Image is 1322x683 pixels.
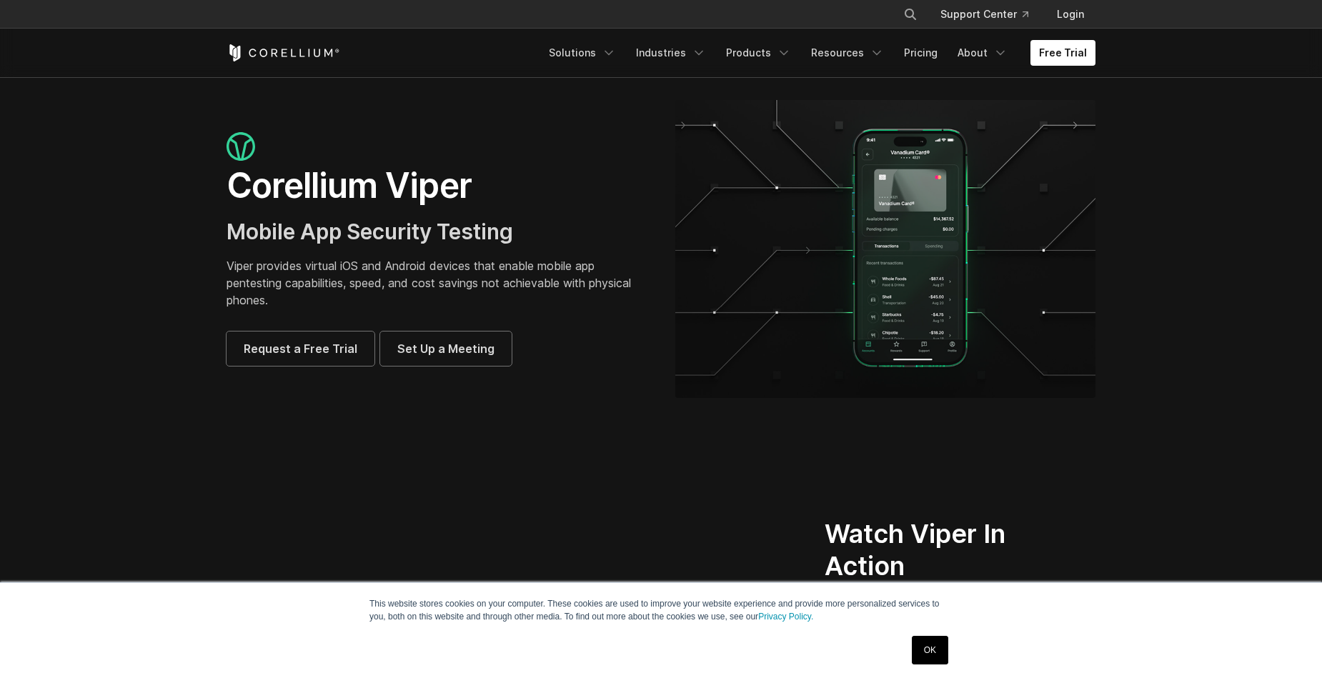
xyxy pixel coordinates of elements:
[758,612,813,622] a: Privacy Policy.
[886,1,1095,27] div: Navigation Menu
[227,44,340,61] a: Corellium Home
[397,340,494,357] span: Set Up a Meeting
[369,597,953,623] p: This website stores cookies on your computer. These cookies are used to improve your website expe...
[929,1,1040,27] a: Support Center
[627,40,715,66] a: Industries
[675,100,1095,398] img: viper_hero
[227,164,647,207] h1: Corellium Viper
[227,331,374,366] a: Request a Free Trial
[1030,40,1095,66] a: Free Trial
[227,257,647,309] p: Viper provides virtual iOS and Android devices that enable mobile app pentesting capabilities, sp...
[912,636,948,664] a: OK
[802,40,893,66] a: Resources
[895,40,946,66] a: Pricing
[227,132,255,161] img: viper_icon_large
[898,1,923,27] button: Search
[1045,1,1095,27] a: Login
[717,40,800,66] a: Products
[244,340,357,357] span: Request a Free Trial
[380,331,512,366] a: Set Up a Meeting
[949,40,1016,66] a: About
[540,40,625,66] a: Solutions
[540,40,1095,66] div: Navigation Menu
[227,219,513,244] span: Mobile App Security Testing
[825,518,1041,582] h2: Watch Viper In Action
